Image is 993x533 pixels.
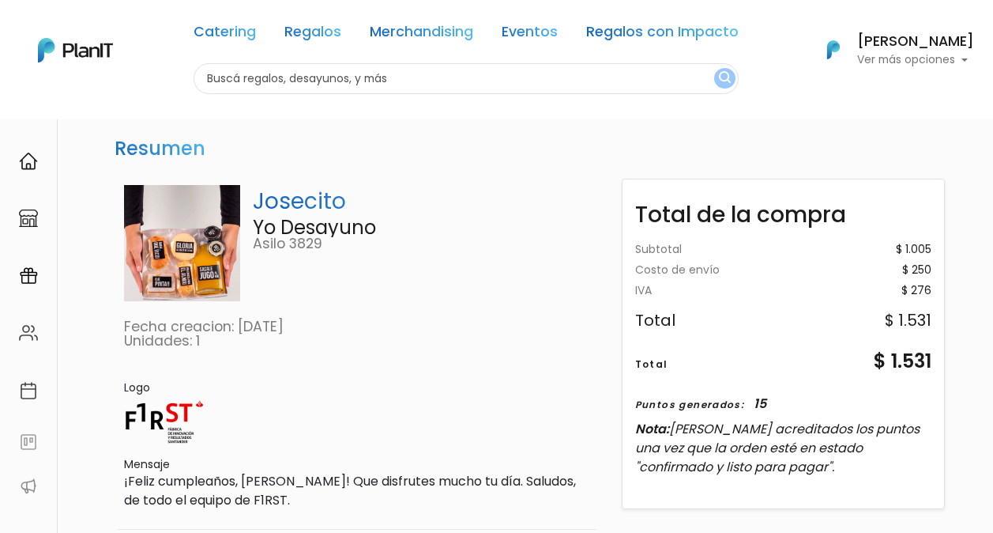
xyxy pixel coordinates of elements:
a: Catering [194,25,256,44]
input: Buscá regalos, desayunos, y más [194,63,739,94]
div: $ 250 [902,265,931,276]
a: Regalos [284,25,341,44]
img: partners-52edf745621dab592f3b2c58e3bca9d71375a7ef29c3b500c9f145b62cc070d4.svg [19,477,38,496]
div: $ 1.005 [896,244,931,255]
img: 2000___2000-Photoroom__54_.png [124,185,240,301]
div: 15 [754,395,766,414]
img: campaigns-02234683943229c281be62815700db0a1741e53638e28bf9629b52c665b00959.svg [19,266,38,285]
img: calendar-87d922413cdce8b2cf7b7f5f62616a5cf9e4887200fb71536465627b3292af00.svg [19,381,38,400]
h6: [PERSON_NAME] [857,35,974,49]
a: Unidades: 1 [124,331,200,350]
div: Logo [124,380,590,396]
button: PlanIt Logo [PERSON_NAME] Ver más opciones [807,29,974,70]
p: Nota: [635,420,932,477]
img: Logo_principal_F1RST.png [124,396,203,443]
div: Total [635,357,668,372]
p: Asilo 3829 [253,237,589,251]
a: Regalos con Impacto [586,25,739,44]
div: Costo de envío [635,265,720,276]
p: Yo Desayuno [253,218,589,237]
img: PlanIt Logo [38,38,113,62]
p: Fecha creacion: [DATE] [124,320,590,335]
div: Mensaje [124,456,590,473]
a: Merchandising [370,25,473,44]
p: ¡Feliz cumpleaños, [PERSON_NAME]! Que disfrutes mucho tu día. Saludos, de todo el equipo de F1RST. [124,472,590,510]
img: PlanIt Logo [816,32,851,67]
div: Puntos generados: [635,398,744,412]
div: Total de la compra [623,186,945,232]
div: $ 1.531 [885,312,931,328]
div: $ 276 [901,285,931,297]
img: people-662611757002400ad9ed0e3c099ab2801c6687ba6c219adb57efc949bc21e19d.svg [19,323,38,342]
img: marketplace-4ceaa7011d94191e9ded77b95e3339b90024bf715f7c57f8cf31f2d8c509eaba.svg [19,209,38,228]
div: $ 1.531 [874,347,931,376]
img: feedback-78b5a0c8f98aac82b08bfc38622c3050aee476f2c9584af64705fc4e61158814.svg [19,433,38,452]
div: Subtotal [635,244,682,255]
p: Ver más opciones [857,55,974,66]
div: Total [635,312,675,328]
img: search_button-432b6d5273f82d61273b3651a40e1bd1b912527efae98b1b7a1b2c0702e16a8d.svg [719,71,731,86]
div: IVA [635,285,652,297]
h3: Resumen [108,131,212,167]
a: Eventos [502,25,558,44]
p: Josecito [253,185,589,218]
span: [PERSON_NAME] acreditados los puntos una vez que la orden esté en estado "confirmado y listo para... [635,420,920,476]
img: home-e721727adea9d79c4d83392d1f703f7f8bce08238fde08b1acbfd93340b81755.svg [19,152,38,171]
